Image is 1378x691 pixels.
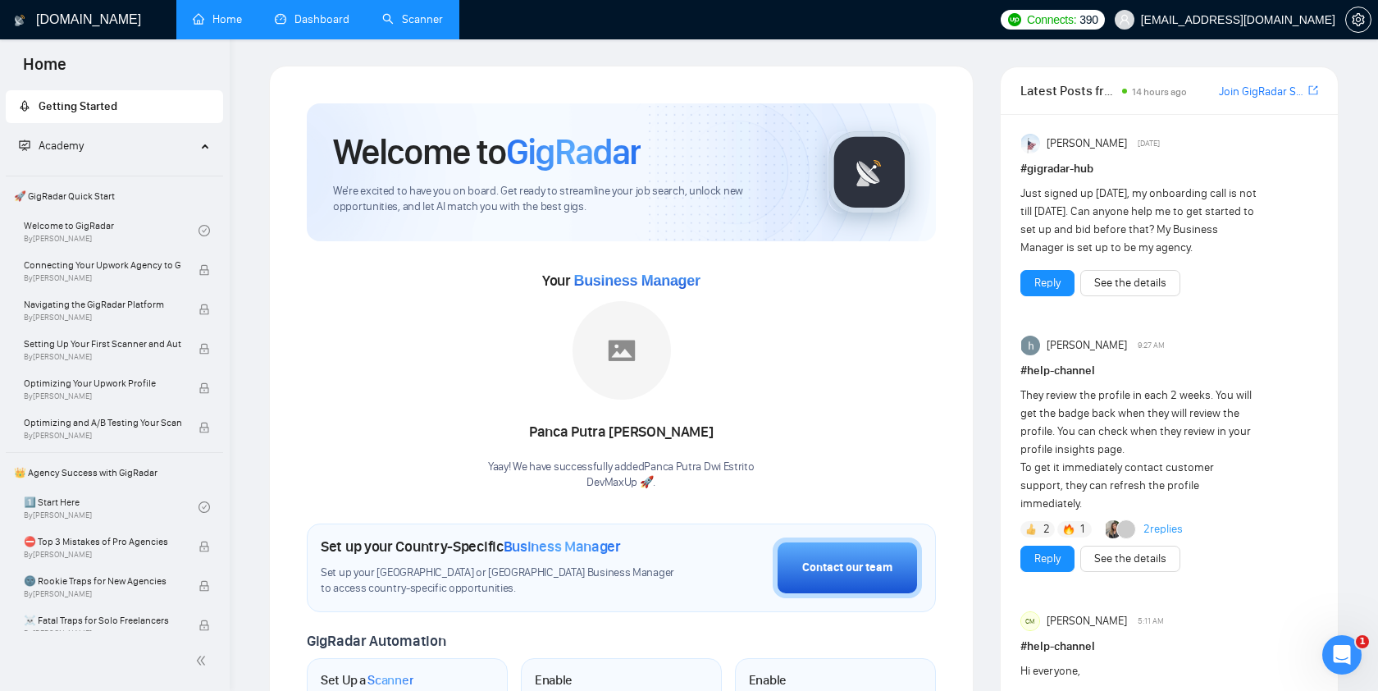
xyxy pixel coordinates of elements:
[24,375,181,391] span: Optimizing Your Upwork Profile
[275,12,349,26] a: dashboardDashboard
[10,53,80,87] span: Home
[1027,11,1076,29] span: Connects:
[24,589,181,599] span: By [PERSON_NAME]
[39,139,84,153] span: Academy
[24,257,181,273] span: Connecting Your Upwork Agency to GigRadar
[7,456,221,489] span: 👑 Agency Success with GigRadar
[39,99,117,113] span: Getting Started
[24,273,181,283] span: By [PERSON_NAME]
[1143,521,1183,538] a: 2replies
[307,632,445,650] span: GigRadar Automation
[1138,614,1164,629] span: 5:11 AM
[198,264,210,276] span: lock
[773,538,922,598] button: Contact our team
[198,343,210,355] span: lock
[1047,336,1127,355] span: [PERSON_NAME]
[506,130,641,174] span: GigRadar
[1020,546,1075,572] button: Reply
[382,12,443,26] a: searchScanner
[1047,135,1127,153] span: [PERSON_NAME]
[1138,136,1160,151] span: [DATE]
[504,538,621,556] span: Business Manager
[1119,14,1130,25] span: user
[195,652,212,669] span: double-left
[1080,521,1084,538] span: 1
[193,12,242,26] a: homeHome
[488,475,755,491] p: DevMaxUp 🚀 .
[1308,83,1318,98] a: export
[19,140,30,151] span: fund-projection-screen
[333,130,641,174] h1: Welcome to
[198,580,210,592] span: lock
[1106,520,1124,538] img: Korlan
[24,213,198,249] a: Welcome to GigRadarBy[PERSON_NAME]
[198,382,210,394] span: lock
[1094,274,1166,292] a: See the details
[1021,134,1041,153] img: Anisuzzaman Khan
[1094,550,1166,568] a: See the details
[1020,80,1117,101] span: Latest Posts from the GigRadar Community
[1322,635,1362,675] iframe: Intercom live chat
[1047,612,1127,630] span: [PERSON_NAME]
[19,100,30,112] span: rocket
[1020,362,1318,380] h1: # help-channel
[802,559,892,577] div: Contact our team
[1080,546,1180,572] button: See the details
[1043,521,1050,538] span: 2
[1132,86,1187,98] span: 14 hours ago
[198,501,210,513] span: check-circle
[1345,13,1371,26] a: setting
[321,672,413,689] h1: Set Up a
[488,419,755,446] div: Panca Putra [PERSON_NAME]
[1020,185,1259,257] div: Just signed up [DATE], my onboarding call is not till [DATE]. Can anyone help me to get started t...
[24,414,181,431] span: Optimizing and A/B Testing Your Scanner for Better Results
[1356,635,1369,648] span: 1
[24,431,181,441] span: By [PERSON_NAME]
[14,7,25,34] img: logo
[198,541,210,552] span: lock
[7,180,221,213] span: 🚀 GigRadar Quick Start
[1219,83,1305,101] a: Join GigRadar Slack Community
[1308,84,1318,97] span: export
[1020,270,1075,296] button: Reply
[1063,524,1075,535] img: 🔥
[1138,338,1165,353] span: 9:27 AM
[1020,387,1259,513] div: They review the profile in each 2 weeks. You will get the badge back when they will review the pr...
[24,489,198,525] a: 1️⃣ Start HereBy[PERSON_NAME]
[1021,336,1041,355] img: haider ali
[24,612,181,629] span: ☠️ Fatal Traps for Solo Freelancers
[1034,274,1061,292] a: Reply
[333,184,801,215] span: We're excited to have you on board. Get ready to streamline your job search, unlock new opportuni...
[24,313,181,323] span: By [PERSON_NAME]
[198,422,210,433] span: lock
[24,352,181,362] span: By [PERSON_NAME]
[19,139,84,153] span: Academy
[1025,524,1037,535] img: 👍
[573,272,700,289] span: Business Manager
[1034,550,1061,568] a: Reply
[24,533,181,550] span: ⛔ Top 3 Mistakes of Pro Agencies
[1021,612,1039,630] div: CM
[24,391,181,401] span: By [PERSON_NAME]
[24,573,181,589] span: 🌚 Rookie Traps for New Agencies
[573,301,671,400] img: placeholder.png
[321,565,682,597] span: Set up your [GEOGRAPHIC_DATA] or [GEOGRAPHIC_DATA] Business Manager to access country-specific op...
[828,131,910,213] img: gigradar-logo.png
[198,304,210,315] span: lock
[321,538,621,556] h1: Set up your Country-Specific
[1346,13,1371,26] span: setting
[24,296,181,313] span: Navigating the GigRadar Platform
[24,629,181,638] span: By [PERSON_NAME]
[542,272,700,290] span: Your
[1020,160,1318,178] h1: # gigradar-hub
[1345,7,1371,33] button: setting
[367,672,413,689] span: Scanner
[1079,11,1097,29] span: 390
[24,550,181,560] span: By [PERSON_NAME]
[1080,270,1180,296] button: See the details
[24,336,181,352] span: Setting Up Your First Scanner and Auto-Bidder
[198,620,210,631] span: lock
[488,460,755,491] div: Yaay! We have successfully added Panca Putra Dwi Estri to
[6,90,223,123] li: Getting Started
[1020,638,1318,656] h1: # help-channel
